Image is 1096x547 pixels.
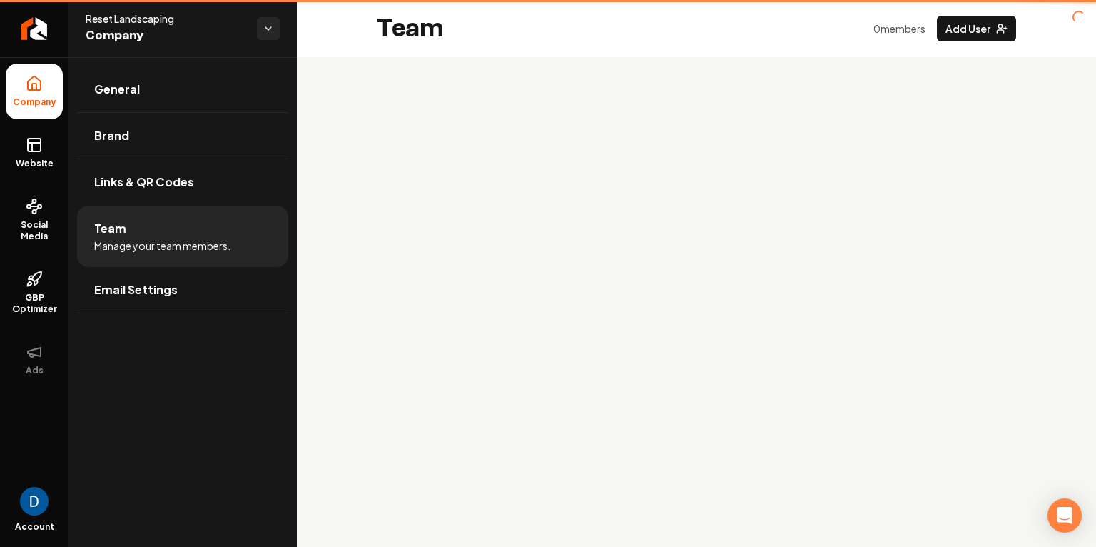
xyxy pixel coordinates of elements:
span: Email Settings [94,281,178,298]
span: Account [15,521,54,533]
div: Open Intercom Messenger [1047,498,1082,533]
img: David Rice [20,487,49,516]
span: Ads [20,365,49,376]
a: Brand [77,113,288,159]
a: Social Media [6,186,63,254]
a: Website [6,125,63,181]
a: General [77,66,288,112]
span: Brand [94,127,129,144]
button: Add User [937,16,1016,41]
img: Rebolt Logo [21,17,48,40]
button: Open user button [20,487,49,516]
span: Links & QR Codes [94,174,194,191]
span: GBP Optimizer [6,292,63,315]
span: Company [86,26,245,46]
span: General [94,81,140,98]
span: Social Media [6,219,63,242]
h2: Team [377,14,444,43]
span: Website [10,158,59,169]
p: 0 member s [873,21,925,36]
button: Ads [6,332,63,388]
a: Links & QR Codes [77,159,288,205]
span: Reset Landscaping [86,11,245,26]
span: Manage your team members. [94,239,230,253]
a: Email Settings [77,267,288,313]
a: GBP Optimizer [6,259,63,326]
span: Team [94,220,126,237]
span: Company [7,96,62,108]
